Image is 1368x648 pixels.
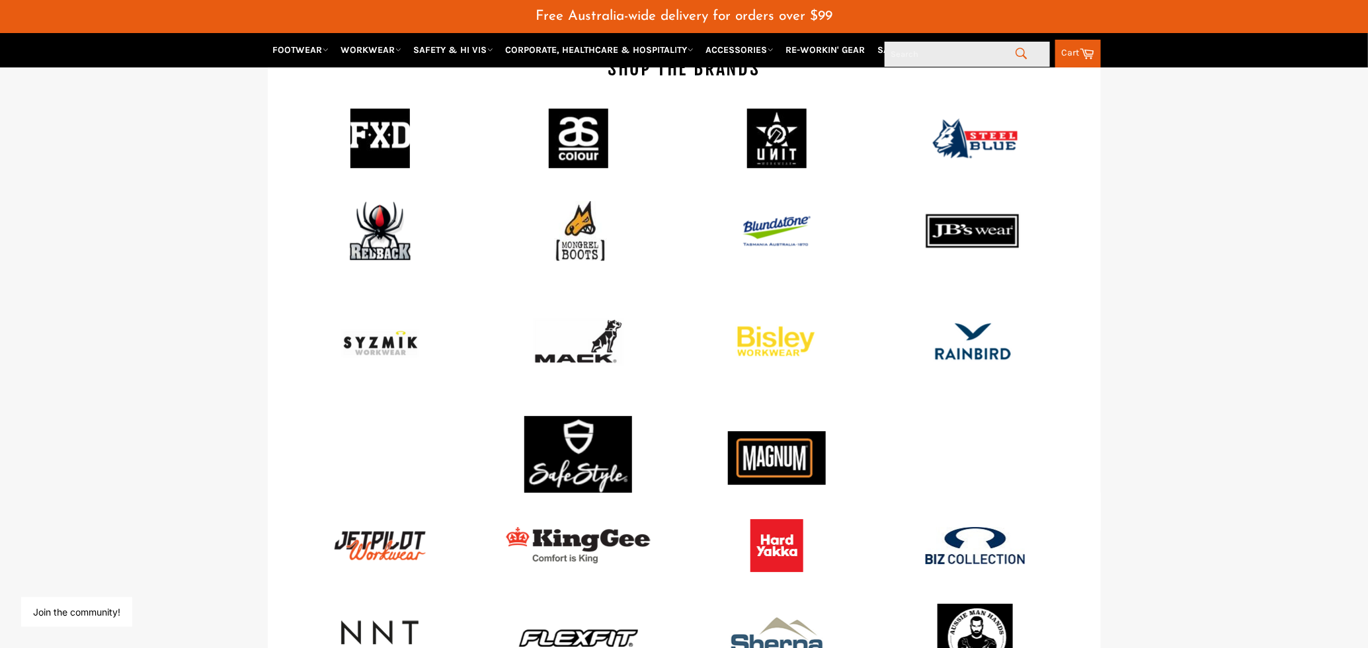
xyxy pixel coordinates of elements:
a: CORPORATE, HEALTHCARE & HOSPITALITY [501,38,699,61]
a: FOOTWEAR [268,38,334,61]
input: Search [885,42,1050,67]
h4: SHOP THE BRANDS [288,56,1081,82]
a: ACCESSORIES [701,38,779,61]
a: RE-WORKIN' GEAR [781,38,871,61]
a: SAFETY & HI VIS [409,38,499,61]
span: Free Australia-wide delivery for orders over $99 [536,9,832,23]
a: WORKWEAR [336,38,407,61]
button: Join the community! [33,606,120,618]
a: SALE [873,38,905,61]
a: Cart [1055,40,1101,67]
